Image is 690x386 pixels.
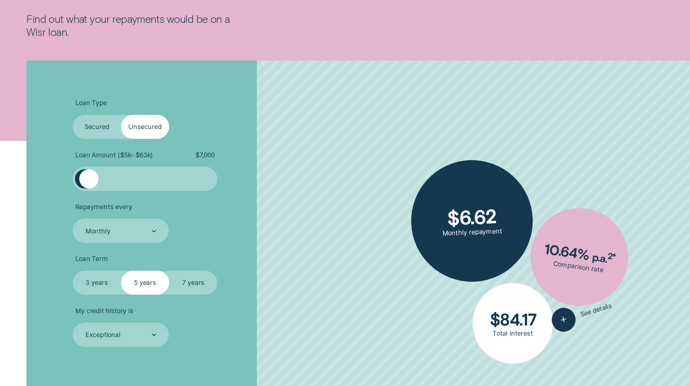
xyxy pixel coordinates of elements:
label: 3 years [73,271,121,295]
span: $ 7,000 [195,151,215,159]
button: See details [549,294,615,334]
span: See details [580,302,613,318]
p: Find out what your repayments would be on a Wisr loan. [26,12,236,38]
label: Unsecured [121,115,169,139]
div: Exceptional [85,331,121,339]
label: 7 years [169,271,217,295]
span: Loan Type [75,99,106,107]
div: Monthly [85,227,110,235]
span: Loan Term [75,255,108,263]
label: 5 years [121,271,169,295]
span: My credit history is [75,307,133,315]
span: Repayments every [75,203,132,211]
span: Loan Amount ( $5k - $63k ) [75,151,153,159]
label: Secured [73,115,121,139]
